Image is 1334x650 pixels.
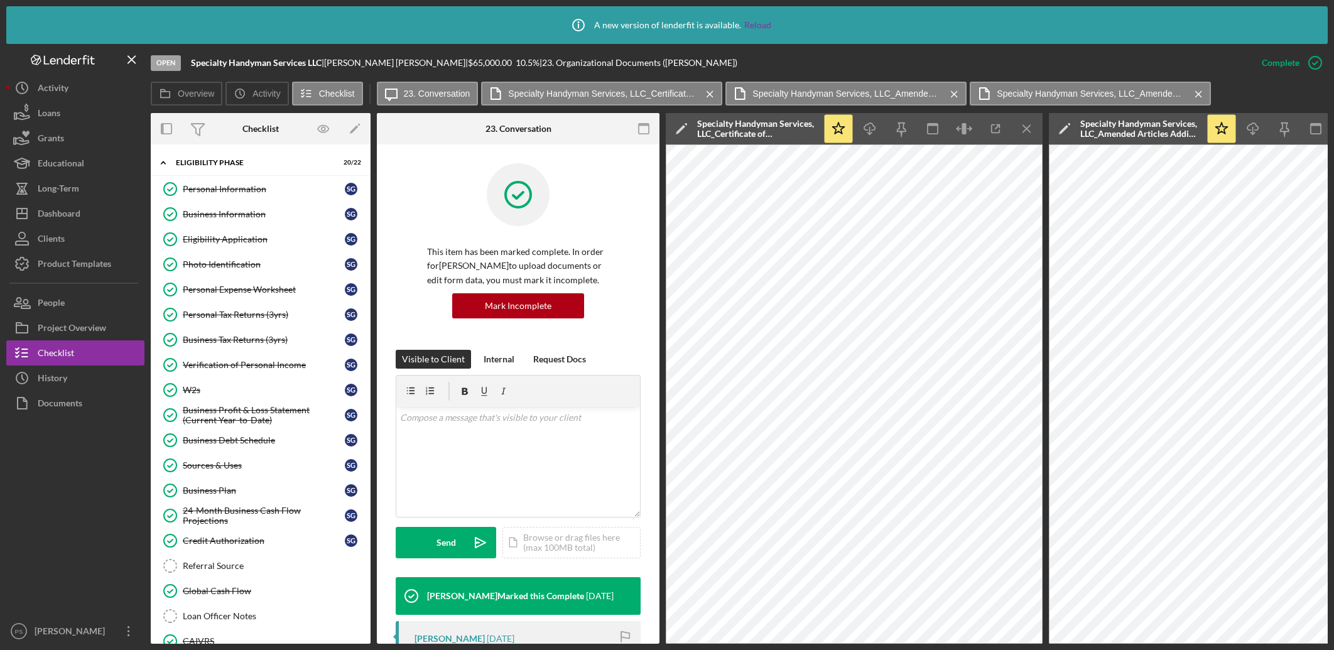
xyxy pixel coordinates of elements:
[151,55,181,71] div: Open
[38,126,64,154] div: Grants
[157,503,364,528] a: 24-Month Business Cash Flow ProjectionsSG
[345,384,357,396] div: S G
[468,58,516,68] div: $65,000.00
[6,340,144,366] button: Checklist
[183,335,345,345] div: Business Tax Returns (3yrs)
[183,586,364,596] div: Global Cash Flow
[415,634,485,644] div: [PERSON_NAME]
[38,226,65,254] div: Clients
[157,176,364,202] a: Personal InformationSG
[157,403,364,428] a: Business Profit & Loss Statement (Current Year-to-Date)SG
[396,527,496,558] button: Send
[225,82,288,106] button: Activity
[183,611,364,621] div: Loan Officer Notes
[6,391,144,416] button: Documents
[6,176,144,201] button: Long-Term
[1262,50,1299,75] div: Complete
[157,453,364,478] a: Sources & UsesSG
[6,100,144,126] button: Loans
[31,619,113,647] div: [PERSON_NAME]
[485,124,551,134] div: 23. Conversation
[183,561,364,571] div: Referral Source
[697,119,816,139] div: Specialty Handyman Services, LLC_Certificate of Existence.pdf
[481,82,722,106] button: Specialty Handyman Services, LLC_Certificate of Existence.pdf
[586,591,614,601] time: 2025-07-29 18:35
[183,284,345,295] div: Personal Expense Worksheet
[516,58,540,68] div: 10.5 %
[404,89,470,99] label: 23. Conversation
[377,82,479,106] button: 23. Conversation
[183,485,345,496] div: Business Plan
[183,405,345,425] div: Business Profit & Loss Statement (Current Year-to-Date)
[345,534,357,547] div: S G
[157,478,364,503] a: Business PlanSG
[508,89,697,99] label: Specialty Handyman Services, LLC_Certificate of Existence.pdf
[6,126,144,151] button: Grants
[157,604,364,629] a: Loan Officer Notes
[324,58,468,68] div: [PERSON_NAME] [PERSON_NAME] |
[6,315,144,340] a: Project Overview
[183,184,345,194] div: Personal Information
[6,151,144,176] button: Educational
[157,227,364,252] a: Eligibility ApplicationSG
[183,460,345,470] div: Sources & Uses
[6,75,144,100] button: Activity
[38,251,111,279] div: Product Templates
[427,245,609,287] p: This item has been marked complete. In order for [PERSON_NAME] to upload documents or edit form d...
[157,327,364,352] a: Business Tax Returns (3yrs)SG
[6,251,144,276] button: Product Templates
[38,176,79,204] div: Long-Term
[345,333,357,346] div: S G
[345,233,357,246] div: S G
[157,578,364,604] a: Global Cash Flow
[6,226,144,251] button: Clients
[540,58,737,68] div: | 23. Organizational Documents ([PERSON_NAME])
[437,527,456,558] div: Send
[38,201,80,229] div: Dashboard
[38,366,67,394] div: History
[38,315,106,344] div: Project Overview
[38,151,84,179] div: Educational
[477,350,521,369] button: Internal
[563,9,771,41] div: A new version of lenderfit is available.
[1080,119,1200,139] div: Specialty Handyman Services, LLC_Amended Articles Adding Manager.pdf
[38,100,60,129] div: Loans
[725,82,967,106] button: Specialty Handyman Services, LLC_Amended Articles Adding Manager.pdf
[191,57,322,68] b: Specialty Handyman Services LLC
[292,82,363,106] button: Checklist
[1291,595,1321,625] iframe: Intercom live chat
[1249,50,1328,75] button: Complete
[752,89,941,99] label: Specialty Handyman Services, LLC_Amended Articles Adding Manager.pdf
[157,528,364,553] a: Credit AuthorizationSG
[15,628,23,635] text: PS
[157,302,364,327] a: Personal Tax Returns (3yrs)SG
[176,159,330,166] div: Eligibility Phase
[183,506,345,526] div: 24-Month Business Cash Flow Projections
[345,183,357,195] div: S G
[183,536,345,546] div: Credit Authorization
[345,484,357,497] div: S G
[6,290,144,315] button: People
[157,377,364,403] a: W2sSG
[157,352,364,377] a: Verification of Personal IncomeSG
[319,89,355,99] label: Checklist
[157,202,364,227] a: Business InformationSG
[6,366,144,391] a: History
[6,619,144,644] button: PS[PERSON_NAME]
[452,293,584,318] button: Mark Incomplete
[183,259,345,269] div: Photo Identification
[38,340,74,369] div: Checklist
[345,308,357,321] div: S G
[345,409,357,421] div: S G
[345,509,357,522] div: S G
[402,350,465,369] div: Visible to Client
[157,428,364,453] a: Business Debt ScheduleSG
[970,82,1211,106] button: Specialty Handyman Services, LLC_Amended Articels of Incorporation [PERSON_NAME] Removal.pdf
